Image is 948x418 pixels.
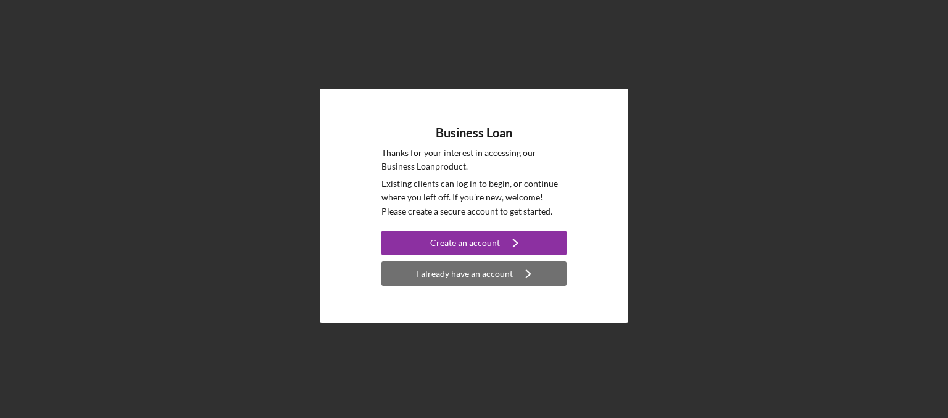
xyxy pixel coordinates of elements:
[436,126,512,140] h4: Business Loan
[381,231,567,255] button: Create an account
[417,261,513,286] div: I already have an account
[430,231,500,255] div: Create an account
[381,261,567,286] button: I already have an account
[381,177,567,218] p: Existing clients can log in to begin, or continue where you left off. If you're new, welcome! Ple...
[381,146,567,174] p: Thanks for your interest in accessing our Business Loan product.
[381,231,567,258] a: Create an account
